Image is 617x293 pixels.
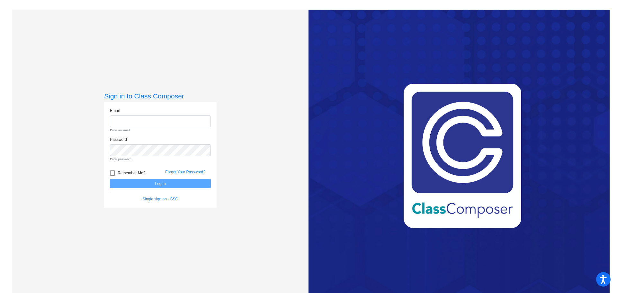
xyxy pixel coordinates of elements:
small: Enter password. [110,157,211,161]
button: Log In [110,179,211,188]
label: Password [110,137,127,142]
span: Remember Me? [118,169,145,177]
label: Email [110,108,120,114]
h3: Sign in to Class Composer [104,92,217,100]
a: Single sign on - SSO [143,197,178,201]
small: Enter an email. [110,128,211,133]
a: Forgot Your Password? [165,170,205,174]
